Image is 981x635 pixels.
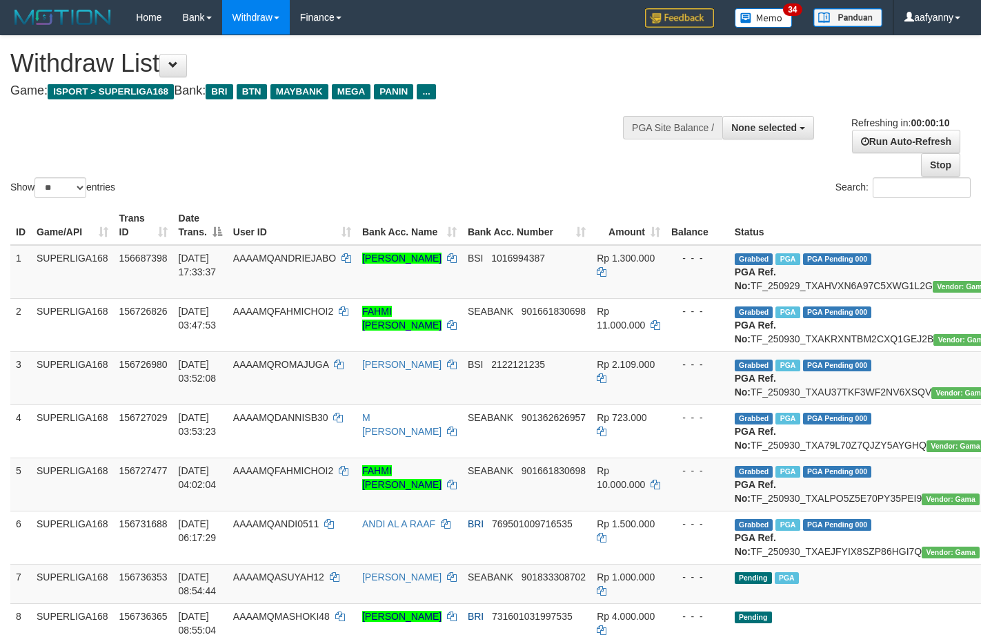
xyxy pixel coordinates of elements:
[119,359,168,370] span: 156726980
[775,519,800,531] span: Marked by aafromsomean
[813,8,882,27] img: panduan.png
[775,466,800,478] span: Marked by aafandaneth
[468,518,484,529] span: BRI
[468,253,484,264] span: BSI
[48,84,174,99] span: ISPORT > SUPERLIGA168
[597,306,645,331] span: Rp 11.000.000
[362,306,442,331] a: FAHMI [PERSON_NAME]
[31,298,114,351] td: SUPERLIGA168
[179,465,217,490] span: [DATE] 04:02:04
[228,206,357,245] th: User ID: activate to sort column ascending
[179,412,217,437] span: [DATE] 03:53:23
[417,84,435,99] span: ...
[10,511,31,564] td: 6
[179,253,217,277] span: [DATE] 17:33:37
[522,412,586,423] span: Copy 901362626957 to clipboard
[735,466,773,478] span: Grabbed
[10,50,640,77] h1: Withdraw List
[233,465,333,476] span: AAAAMQFAHMICHOI2
[114,206,173,245] th: Trans ID: activate to sort column ascending
[597,611,655,622] span: Rp 4.000.000
[492,518,573,529] span: Copy 769501009716535 to clipboard
[671,304,724,318] div: - - -
[922,547,980,558] span: Vendor URL: https://trx31.1velocity.biz
[468,465,513,476] span: SEABANK
[623,116,722,139] div: PGA Site Balance /
[722,116,814,139] button: None selected
[491,253,545,264] span: Copy 1016994387 to clipboard
[671,570,724,584] div: - - -
[10,564,31,603] td: 7
[34,177,86,198] select: Showentries
[735,532,776,557] b: PGA Ref. No:
[233,412,328,423] span: AAAAMQDANNISB30
[10,84,640,98] h4: Game: Bank:
[597,253,655,264] span: Rp 1.300.000
[119,253,168,264] span: 156687398
[206,84,232,99] span: BRI
[233,253,336,264] span: AAAAMQANDRIEJABO
[803,413,872,424] span: PGA Pending
[735,253,773,265] span: Grabbed
[173,206,228,245] th: Date Trans.: activate to sort column descending
[735,572,772,584] span: Pending
[835,177,971,198] label: Search:
[735,426,776,451] b: PGA Ref. No:
[10,404,31,458] td: 4
[597,465,645,490] span: Rp 10.000.000
[468,611,484,622] span: BRI
[671,358,724,371] div: - - -
[735,306,773,318] span: Grabbed
[671,411,724,424] div: - - -
[10,7,115,28] img: MOTION_logo.png
[31,511,114,564] td: SUPERLIGA168
[775,253,800,265] span: Marked by aafsoycanthlai
[735,373,776,398] b: PGA Ref. No:
[332,84,371,99] span: MEGA
[911,117,949,128] strong: 00:00:10
[179,571,217,596] span: [DATE] 08:54:44
[10,206,31,245] th: ID
[362,571,442,583] a: [PERSON_NAME]
[735,612,772,623] span: Pending
[179,518,217,543] span: [DATE] 06:17:29
[803,306,872,318] span: PGA Pending
[731,122,797,133] span: None selected
[10,177,115,198] label: Show entries
[671,464,724,478] div: - - -
[31,404,114,458] td: SUPERLIGA168
[735,519,773,531] span: Grabbed
[270,84,328,99] span: MAYBANK
[645,8,714,28] img: Feedback.jpg
[31,245,114,299] td: SUPERLIGA168
[852,130,960,153] a: Run Auto-Refresh
[775,360,800,371] span: Marked by aafromsomean
[31,458,114,511] td: SUPERLIGA168
[775,413,800,424] span: Marked by aafandaneth
[735,320,776,344] b: PGA Ref. No:
[10,245,31,299] td: 1
[597,359,655,370] span: Rp 2.109.000
[735,266,776,291] b: PGA Ref. No:
[233,518,319,529] span: AAAAMQANDI0511
[31,351,114,404] td: SUPERLIGA168
[10,351,31,404] td: 3
[10,458,31,511] td: 5
[237,84,267,99] span: BTN
[803,466,872,478] span: PGA Pending
[522,306,586,317] span: Copy 901661830698 to clipboard
[492,611,573,622] span: Copy 731601031997535 to clipboard
[597,571,655,583] span: Rp 1.000.000
[597,518,655,529] span: Rp 1.500.000
[119,571,168,583] span: 156736353
[803,360,872,371] span: PGA Pending
[362,359,442,370] a: [PERSON_NAME]
[362,465,442,490] a: FAHMI [PERSON_NAME]
[922,494,980,505] span: Vendor URL: https://trx31.1velocity.biz
[462,206,591,245] th: Bank Acc. Number: activate to sort column ascending
[735,8,793,28] img: Button%20Memo.svg
[119,306,168,317] span: 156726826
[671,251,724,265] div: - - -
[31,206,114,245] th: Game/API: activate to sort column ascending
[31,564,114,603] td: SUPERLIGA168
